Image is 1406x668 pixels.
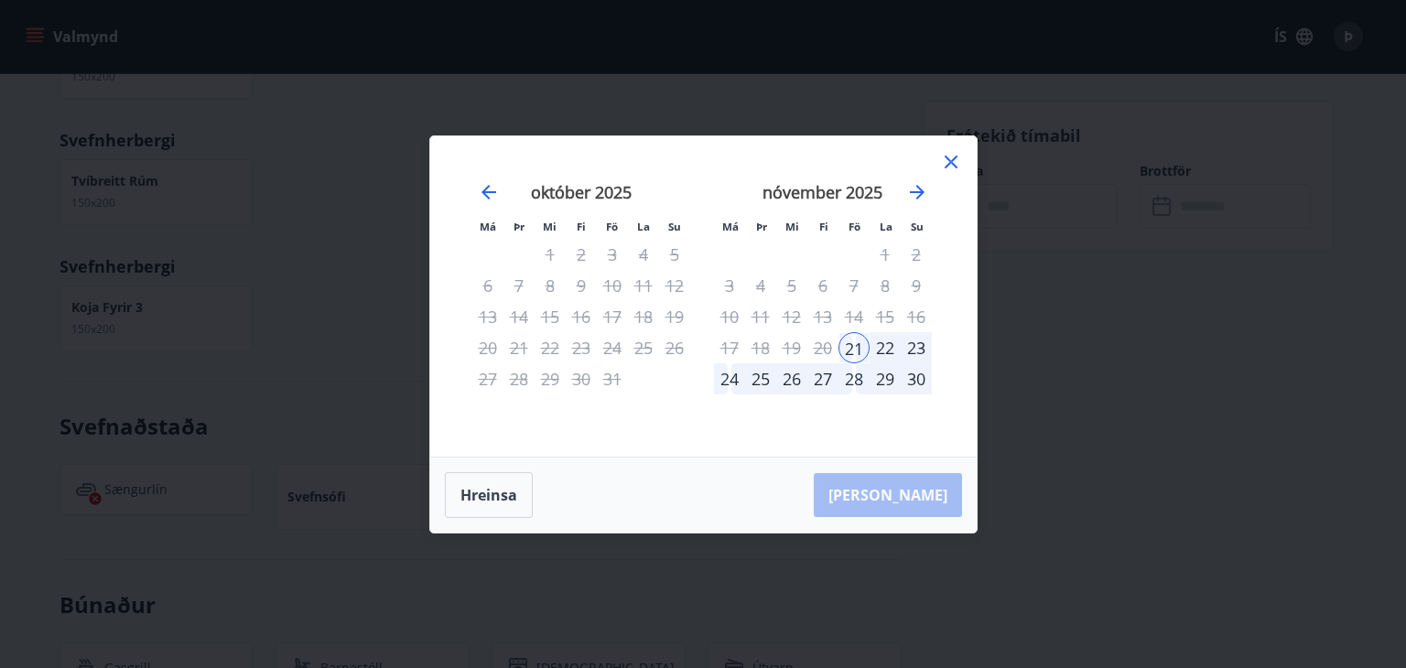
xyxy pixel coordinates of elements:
td: Not available. þriðjudagur, 21. október 2025 [503,332,535,363]
td: Choose fimmtudagur, 27. nóvember 2025 as your check-out date. It’s available. [807,363,838,394]
td: Choose þriðjudagur, 25. nóvember 2025 as your check-out date. It’s available. [745,363,776,394]
div: 29 [870,363,901,394]
small: La [880,220,892,233]
td: Not available. miðvikudagur, 5. nóvember 2025 [776,270,807,301]
small: Su [911,220,924,233]
td: Not available. sunnudagur, 9. nóvember 2025 [901,270,932,301]
td: Not available. þriðjudagur, 7. október 2025 [503,270,535,301]
td: Not available. mánudagur, 20. október 2025 [472,332,503,363]
td: Not available. sunnudagur, 5. október 2025 [659,239,690,270]
td: Not available. mánudagur, 10. nóvember 2025 [714,301,745,332]
strong: október 2025 [531,181,632,203]
div: Calendar [452,158,955,435]
td: Not available. föstudagur, 17. október 2025 [597,301,628,332]
div: Aðeins útritun í boði [838,270,870,301]
td: Not available. fimmtudagur, 6. nóvember 2025 [807,270,838,301]
td: Not available. föstudagur, 10. október 2025 [597,270,628,301]
td: Choose sunnudagur, 30. nóvember 2025 as your check-out date. It’s available. [901,363,932,394]
td: Choose miðvikudagur, 26. nóvember 2025 as your check-out date. It’s available. [776,363,807,394]
td: Not available. fimmtudagur, 23. október 2025 [566,332,597,363]
div: 22 [870,332,901,363]
td: Not available. fimmtudagur, 20. nóvember 2025 [807,332,838,363]
td: Not available. fimmtudagur, 13. nóvember 2025 [807,301,838,332]
td: Not available. mánudagur, 27. október 2025 [472,363,503,394]
td: Not available. föstudagur, 7. nóvember 2025 [838,270,870,301]
td: Not available. þriðjudagur, 4. nóvember 2025 [745,270,776,301]
td: Not available. laugardagur, 25. október 2025 [628,332,659,363]
td: Not available. fimmtudagur, 9. október 2025 [566,270,597,301]
td: Not available. laugardagur, 15. nóvember 2025 [870,301,901,332]
td: Not available. mánudagur, 6. október 2025 [472,270,503,301]
td: Not available. miðvikudagur, 19. nóvember 2025 [776,332,807,363]
td: Choose mánudagur, 24. nóvember 2025 as your check-out date. It’s available. [714,363,745,394]
td: Not available. mánudagur, 17. nóvember 2025 [714,332,745,363]
button: Hreinsa [445,472,533,518]
td: Not available. miðvikudagur, 29. október 2025 [535,363,566,394]
td: Not available. fimmtudagur, 16. október 2025 [566,301,597,332]
small: Mi [543,220,557,233]
small: Má [722,220,739,233]
td: Not available. sunnudagur, 2. nóvember 2025 [901,239,932,270]
small: Fö [849,220,860,233]
div: Aðeins útritun í boði [597,301,628,332]
div: 24 [714,363,745,394]
small: Su [668,220,681,233]
strong: nóvember 2025 [762,181,882,203]
small: Fi [819,220,828,233]
td: Not available. miðvikudagur, 15. október 2025 [535,301,566,332]
small: Mi [785,220,799,233]
td: Choose laugardagur, 22. nóvember 2025 as your check-out date. It’s available. [870,332,901,363]
td: Choose sunnudagur, 23. nóvember 2025 as your check-out date. It’s available. [901,332,932,363]
small: Þr [514,220,525,233]
small: Fi [577,220,586,233]
td: Not available. sunnudagur, 12. október 2025 [659,270,690,301]
td: Not available. föstudagur, 3. október 2025 [597,239,628,270]
td: Selected as start date. föstudagur, 21. nóvember 2025 [838,332,870,363]
td: Not available. þriðjudagur, 11. nóvember 2025 [745,301,776,332]
td: Not available. fimmtudagur, 30. október 2025 [566,363,597,394]
small: Þr [756,220,767,233]
td: Not available. fimmtudagur, 2. október 2025 [566,239,597,270]
td: Not available. sunnudagur, 26. október 2025 [659,332,690,363]
td: Not available. laugardagur, 4. október 2025 [628,239,659,270]
div: Move forward to switch to the next month. [906,181,928,203]
div: Move backward to switch to the previous month. [478,181,500,203]
td: Not available. laugardagur, 8. nóvember 2025 [870,270,901,301]
td: Not available. föstudagur, 24. október 2025 [597,332,628,363]
td: Not available. þriðjudagur, 28. október 2025 [503,363,535,394]
div: 28 [838,363,870,394]
td: Not available. laugardagur, 18. október 2025 [628,301,659,332]
div: 26 [776,363,807,394]
td: Not available. sunnudagur, 19. október 2025 [659,301,690,332]
small: La [637,220,650,233]
td: Not available. miðvikudagur, 22. október 2025 [535,332,566,363]
td: Not available. miðvikudagur, 8. október 2025 [535,270,566,301]
td: Not available. mánudagur, 13. október 2025 [472,301,503,332]
td: Not available. þriðjudagur, 14. október 2025 [503,301,535,332]
td: Not available. laugardagur, 1. nóvember 2025 [870,239,901,270]
td: Not available. miðvikudagur, 1. október 2025 [535,239,566,270]
td: Not available. föstudagur, 31. október 2025 [597,363,628,394]
td: Not available. mánudagur, 3. nóvember 2025 [714,270,745,301]
small: Fö [606,220,618,233]
td: Not available. miðvikudagur, 12. nóvember 2025 [776,301,807,332]
div: 27 [807,363,838,394]
div: 23 [901,332,932,363]
td: Choose föstudagur, 28. nóvember 2025 as your check-out date. It’s available. [838,363,870,394]
td: Not available. föstudagur, 14. nóvember 2025 [838,301,870,332]
td: Not available. laugardagur, 11. október 2025 [628,270,659,301]
td: Not available. sunnudagur, 16. nóvember 2025 [901,301,932,332]
td: Not available. þriðjudagur, 18. nóvember 2025 [745,332,776,363]
div: 30 [901,363,932,394]
div: 25 [745,363,776,394]
td: Choose laugardagur, 29. nóvember 2025 as your check-out date. It’s available. [870,363,901,394]
small: Má [480,220,496,233]
div: 21 [838,332,870,363]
